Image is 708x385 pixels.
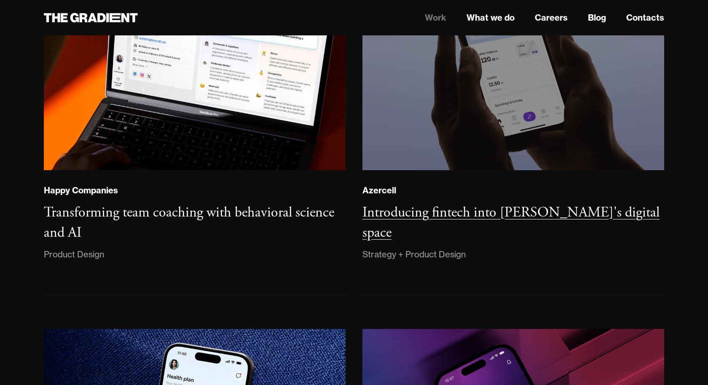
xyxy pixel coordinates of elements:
a: What we do [467,11,515,24]
div: Happy Companies [44,185,118,196]
div: Product Design [44,248,104,261]
a: Careers [535,11,568,24]
div: Azercell [362,185,396,196]
div: Strategy + Product Design [362,248,466,261]
a: Blog [588,11,606,24]
h3: Transforming team coaching with behavioral science and AI [44,203,334,242]
h3: Introducing fintech into [PERSON_NAME]'s digital space [362,203,660,242]
a: Work [425,11,446,24]
a: Contacts [626,11,664,24]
